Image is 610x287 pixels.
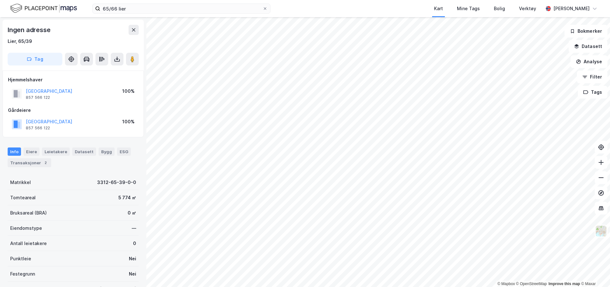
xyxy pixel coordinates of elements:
div: 0 ㎡ [128,209,136,217]
button: Bokmerker [564,25,607,38]
div: Verktøy [519,5,536,12]
div: Matrikkel [10,179,31,186]
div: Bolig [494,5,505,12]
div: Lier, 65/39 [8,38,32,45]
div: Info [8,147,21,156]
div: Leietakere [42,147,70,156]
button: Datasett [569,40,607,53]
div: Kontrollprogram for chat [578,256,610,287]
div: ESG [117,147,131,156]
div: — [132,224,136,232]
div: Eiendomstype [10,224,42,232]
button: Tags [578,86,607,99]
button: Tag [8,53,62,65]
img: Z [595,225,607,237]
div: Tomteareal [10,194,36,202]
div: 100% [122,118,135,126]
div: [PERSON_NAME] [553,5,590,12]
a: Mapbox [497,282,515,286]
div: Festegrunn [10,270,35,278]
div: 857 566 122 [26,126,50,131]
img: logo.f888ab2527a4732fd821a326f86c7f29.svg [10,3,77,14]
div: Bruksareal (BRA) [10,209,47,217]
div: Eiere [24,147,39,156]
div: 3312-65-39-0-0 [97,179,136,186]
div: Transaksjoner [8,158,51,167]
div: Punktleie [10,255,31,263]
div: Antall leietakere [10,240,47,247]
div: 0 [133,240,136,247]
a: OpenStreetMap [516,282,547,286]
button: Analyse [571,55,607,68]
div: Bygg [99,147,115,156]
iframe: Chat Widget [578,256,610,287]
div: Gårdeiere [8,106,138,114]
div: Nei [129,270,136,278]
div: 5 774 ㎡ [118,194,136,202]
div: 100% [122,87,135,95]
input: Søk på adresse, matrikkel, gårdeiere, leietakere eller personer [100,4,263,13]
div: 857 566 122 [26,95,50,100]
button: Filter [577,71,607,83]
div: Hjemmelshaver [8,76,138,84]
a: Improve this map [549,282,580,286]
div: Ingen adresse [8,25,52,35]
div: Datasett [72,147,96,156]
div: Mine Tags [457,5,480,12]
div: Kart [434,5,443,12]
div: Nei [129,255,136,263]
div: 2 [42,160,49,166]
